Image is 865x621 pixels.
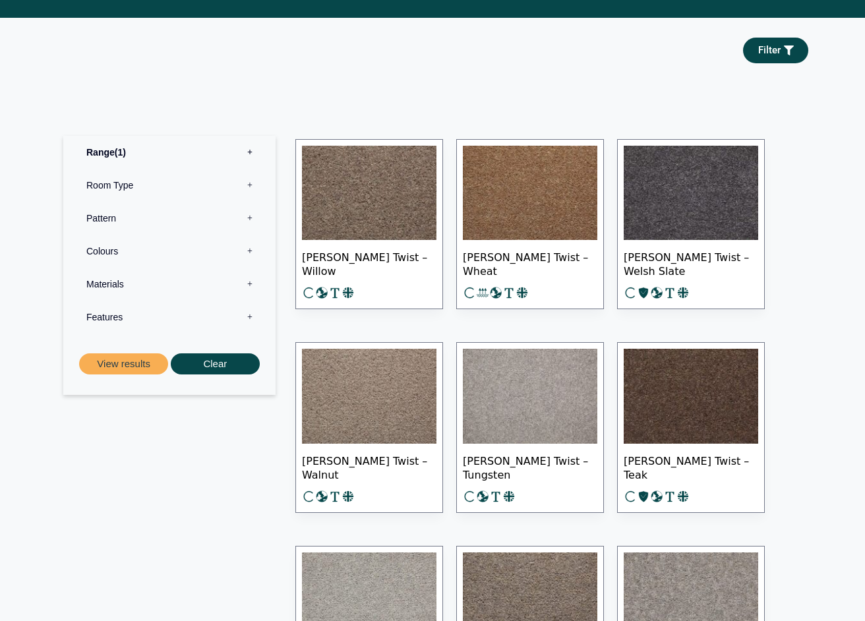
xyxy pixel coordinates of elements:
a: Filter [743,38,808,63]
img: Tomkinson Twist Willow [302,146,436,241]
img: Tomkinson Twist - Walnut [302,349,436,444]
label: Materials [73,268,266,301]
a: [PERSON_NAME] Twist – Welsh Slate [617,139,765,310]
button: Clear [171,353,260,375]
span: [PERSON_NAME] Twist – Wheat [463,240,597,286]
label: Room Type [73,169,266,202]
a: [PERSON_NAME] Twist – Tungsten [456,342,604,513]
img: Tomkinson Twist - Wheat [463,146,597,241]
label: Range [73,136,266,169]
img: Tomkinson Twist Tungsten [463,349,597,444]
span: [PERSON_NAME] Twist – Tungsten [463,444,597,490]
span: [PERSON_NAME] Twist – Welsh Slate [624,240,758,286]
img: Tomkinson Twist Welsh Slate [624,146,758,241]
span: [PERSON_NAME] Twist – Willow [302,240,436,286]
span: 1 [115,147,126,158]
a: [PERSON_NAME] Twist – Walnut [295,342,443,513]
label: Pattern [73,202,266,235]
span: [PERSON_NAME] Twist – Teak [624,444,758,490]
img: Tomkinson Twist - Teak [624,349,758,444]
a: [PERSON_NAME] Twist – Wheat [456,139,604,310]
button: View results [79,353,168,375]
span: Filter [758,45,781,55]
span: [PERSON_NAME] Twist – Walnut [302,444,436,490]
label: Colours [73,235,266,268]
label: Features [73,301,266,334]
a: [PERSON_NAME] Twist – Willow [295,139,443,310]
a: [PERSON_NAME] Twist – Teak [617,342,765,513]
